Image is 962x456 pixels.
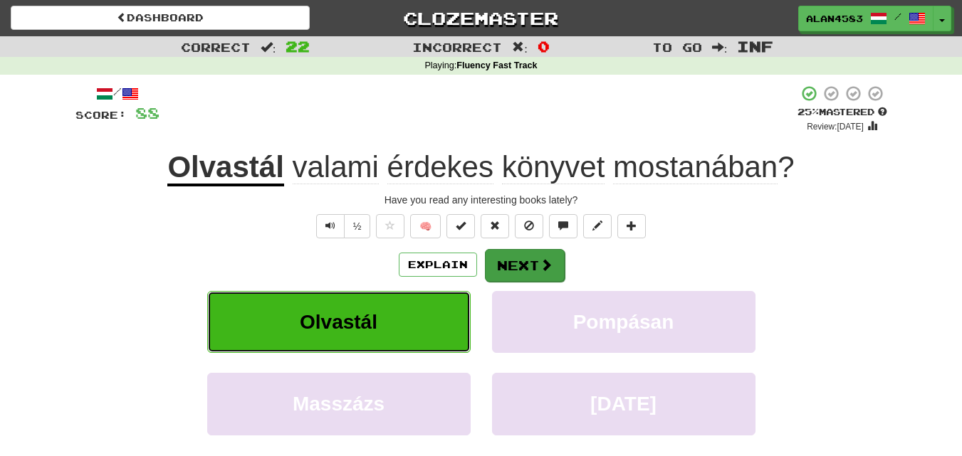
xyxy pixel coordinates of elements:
[167,150,283,186] u: Olvastál
[313,214,371,238] div: Text-to-speech controls
[135,104,160,122] span: 88
[293,150,379,184] span: valami
[293,393,385,415] span: Masszázs
[481,214,509,238] button: Reset to 0% Mastered (alt+r)
[737,38,773,55] span: Inf
[492,291,756,353] button: Pompásan
[573,311,674,333] span: Pompásan
[261,41,276,53] span: :
[75,193,887,207] div: Have you read any interesting books lately?
[515,214,543,238] button: Ignore sentence (alt+i)
[894,11,901,21] span: /
[446,214,475,238] button: Set this sentence to 100% Mastered (alt+m)
[617,214,646,238] button: Add to collection (alt+a)
[549,214,577,238] button: Discuss sentence (alt+u)
[798,106,887,119] div: Mastered
[590,393,657,415] span: [DATE]
[538,38,550,55] span: 0
[807,122,864,132] small: Review: [DATE]
[613,150,778,184] span: mostanában
[376,214,404,238] button: Favorite sentence (alt+f)
[806,12,863,25] span: alan4583
[798,106,819,117] span: 25 %
[485,249,565,282] button: Next
[492,373,756,435] button: [DATE]
[207,291,471,353] button: Olvastál
[181,40,251,54] span: Correct
[798,6,934,31] a: alan4583 /
[456,60,537,70] strong: Fluency Fast Track
[652,40,702,54] span: To go
[344,214,371,238] button: ½
[11,6,310,30] a: Dashboard
[284,150,795,184] span: ?
[331,6,630,31] a: Clozemaster
[316,214,345,238] button: Play sentence audio (ctl+space)
[286,38,310,55] span: 22
[583,214,612,238] button: Edit sentence (alt+d)
[712,41,728,53] span: :
[300,311,377,333] span: Olvastál
[387,150,493,184] span: érdekes
[410,214,441,238] button: 🧠
[512,41,528,53] span: :
[502,150,605,184] span: könyvet
[399,253,477,277] button: Explain
[207,373,471,435] button: Masszázs
[412,40,502,54] span: Incorrect
[75,109,127,121] span: Score:
[75,85,160,102] div: /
